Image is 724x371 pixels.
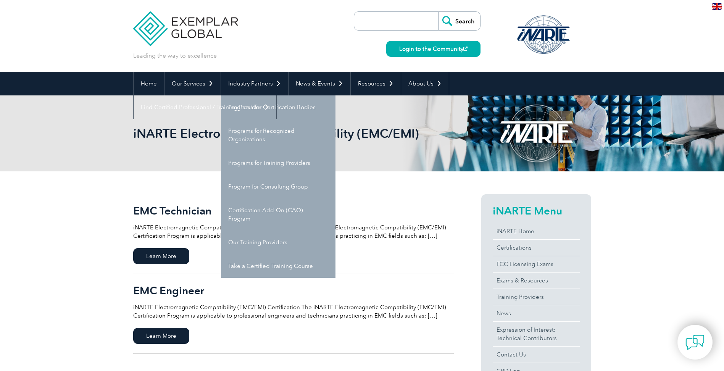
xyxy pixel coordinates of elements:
a: iNARTE Home [493,223,580,239]
a: Login to the Community [386,41,481,57]
h2: EMC Technician [133,205,454,217]
a: Exams & Resources [493,273,580,289]
img: en [712,3,722,10]
p: iNARTE Electromagnetic Compatibility (EMC/EMI) Certification The iNARTE Electromagnetic Compatibi... [133,223,454,240]
a: News [493,305,580,321]
img: contact-chat.png [685,333,705,352]
span: Learn More [133,248,189,264]
h2: iNARTE Menu [493,205,580,217]
a: News & Events [289,72,350,95]
a: Resources [351,72,401,95]
a: Contact Us [493,347,580,363]
a: Our Training Providers [221,231,335,254]
a: Programs for Training Providers [221,151,335,175]
a: Expression of Interest:Technical Contributors [493,322,580,346]
a: Our Services [164,72,221,95]
a: Program for Consulting Group [221,175,335,198]
a: Programs for Recognized Organizations [221,119,335,151]
a: EMC Technician iNARTE Electromagnetic Compatibility (EMC/EMI) Certification The iNARTE Electromag... [133,194,454,274]
a: Find Certified Professional / Training Provider [134,95,276,119]
h1: iNARTE Electromagnetic Compatibility (EMC/EMI) [133,126,426,141]
p: Leading the way to excellence [133,52,217,60]
img: open_square.png [463,47,468,51]
a: Training Providers [493,289,580,305]
input: Search [438,12,480,30]
a: About Us [401,72,449,95]
a: Certification Add-On (CAO) Program [221,198,335,231]
span: Learn More [133,328,189,344]
a: Home [134,72,164,95]
a: Industry Partners [221,72,288,95]
a: Certifications [493,240,580,256]
a: EMC Engineer iNARTE Electromagnetic Compatibility (EMC/EMI) Certification The iNARTE Electromagne... [133,274,454,354]
a: Programs for Certification Bodies [221,95,335,119]
a: FCC Licensing Exams [493,256,580,272]
p: iNARTE Electromagnetic Compatibility (EMC/EMI) Certification The iNARTE Electromagnetic Compatibi... [133,303,454,320]
a: Take a Certified Training Course [221,254,335,278]
h2: EMC Engineer [133,284,454,297]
